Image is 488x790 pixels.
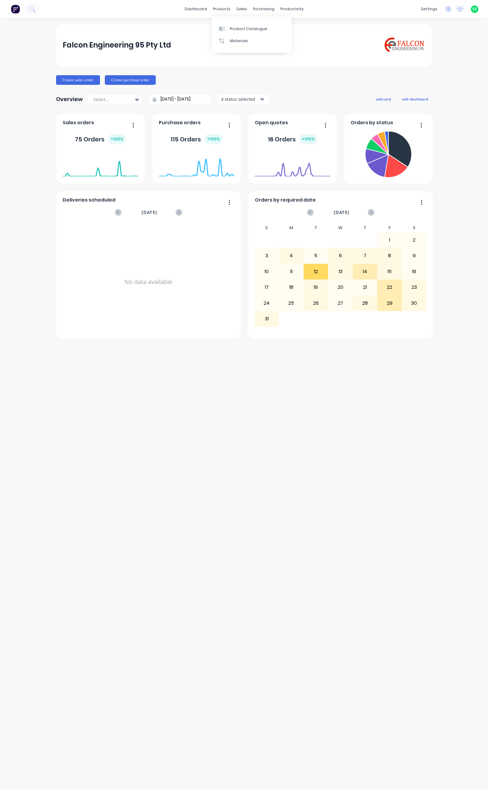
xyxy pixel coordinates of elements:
span: [DATE] [334,209,349,216]
div: 1 [377,233,402,248]
div: 8 [377,248,402,263]
a: Product Catalogue [212,23,292,35]
div: 5 [304,248,328,263]
div: S [255,224,279,232]
div: 6 [328,248,352,263]
div: 16 [402,264,426,279]
div: 12 [304,264,328,279]
div: 13 [328,264,352,279]
div: 17 [255,280,279,295]
div: 23 [402,280,426,295]
div: 7 [353,248,377,263]
div: 9 [402,248,426,263]
div: T [304,224,328,232]
div: 3 [255,248,279,263]
img: Falcon Engineering 95 Pty Ltd [383,36,425,54]
button: Create purchase order [105,75,156,85]
div: settings [418,5,440,14]
button: 4 status selected [218,95,269,104]
div: 24 [255,295,279,310]
div: 10 [255,264,279,279]
div: No data available [63,224,234,340]
span: SK [472,6,477,12]
div: 16 Orders [268,134,317,144]
div: products [210,5,233,14]
div: W [328,224,353,232]
div: 20 [328,280,352,295]
div: 31 [255,311,279,326]
div: 75 Orders [75,134,126,144]
div: + 100 % [108,134,126,144]
div: 21 [353,280,377,295]
div: 28 [353,295,377,310]
div: M [279,224,304,232]
button: Create sales order [56,75,100,85]
img: Factory [11,5,20,14]
div: 19 [304,280,328,295]
a: dashboard [182,5,210,14]
div: Overview [56,93,83,105]
a: Materials [212,35,292,47]
div: 2 [402,233,426,248]
div: 4 [279,248,303,263]
div: 15 [377,264,402,279]
button: add card [372,95,395,103]
button: edit dashboard [398,95,432,103]
span: Purchase orders [159,119,201,126]
div: + 100 % [205,134,222,144]
span: [DATE] [142,209,157,216]
div: 27 [328,295,352,310]
div: 25 [279,295,303,310]
div: 29 [377,295,402,310]
div: S [402,224,427,232]
div: 18 [279,280,303,295]
div: 4 status selected [221,96,259,102]
div: 22 [377,280,402,295]
span: Open quotes [255,119,288,126]
div: sales [233,5,250,14]
div: productivity [277,5,307,14]
div: Materials [230,38,248,44]
div: 30 [402,295,426,310]
span: Sales orders [63,119,94,126]
div: 14 [353,264,377,279]
div: + 100 % [299,134,317,144]
div: Product Catalogue [230,26,267,32]
div: 11 [279,264,303,279]
span: Deliveries scheduled [63,196,115,204]
div: Falcon Engineering 95 Pty Ltd [63,39,171,51]
div: F [377,224,402,232]
div: 26 [304,295,328,310]
div: T [353,224,377,232]
div: purchasing [250,5,277,14]
div: 115 Orders [170,134,222,144]
span: Orders by status [351,119,393,126]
